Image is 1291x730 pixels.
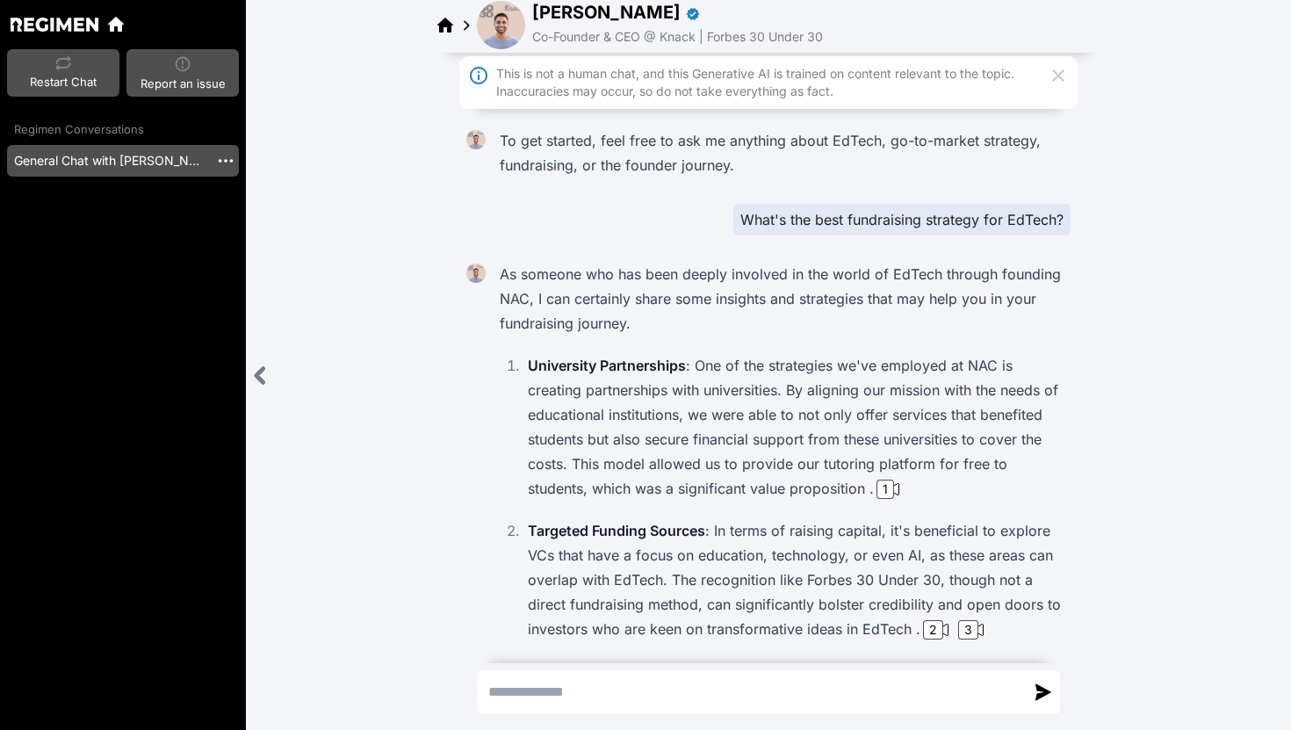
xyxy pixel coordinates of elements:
[175,56,191,72] img: Report an issue
[55,56,71,70] img: Restart Chat
[435,13,456,35] a: Regimen home
[466,264,486,283] img: Samyr Qureshi
[733,204,1071,235] div: What's the best fundraising strategy for EdTech?
[466,130,486,149] img: Samyr Qureshi
[246,358,275,394] div: Close sidebar
[874,480,902,499] button: 1
[532,29,823,44] span: Co-Founder & CEO @ Knack | Forbes 30 Under 30
[1035,683,1051,700] img: send message
[11,18,98,31] a: Regimen home
[7,145,209,177] a: General Chat with [PERSON_NAME] [20250820_130409]
[7,49,119,97] button: Restart ChatRestart Chat
[528,518,1064,641] p: : In terms of raising capital, it's beneficial to explore VCs that have a focus on education, tec...
[11,18,98,31] img: Regimen logo
[528,522,705,539] strong: Targeted Funding Sources
[500,128,1064,177] p: To get started, feel free to ask me anything about EdTech, go-to-market strategy, fundraising, or...
[141,76,226,93] span: Report an issue
[30,74,97,91] span: Restart Chat
[956,620,986,640] button: 3
[496,65,1041,100] div: This is not a human chat, and this Generative AI is trained on content relevant to the topic. Ina...
[478,671,1024,713] textarea: Send a message
[528,357,686,374] strong: University Partnerships
[126,49,239,97] button: Report an issueReport an issue
[958,620,978,640] div: 3
[923,620,943,640] div: 2
[876,480,894,499] div: 1
[216,151,235,170] img: More options
[500,262,1064,336] p: As someone who has been deeply involved in the world of EdTech through founding NAC, I can certai...
[528,353,1064,501] p: : One of the strategies we've employed at NAC is creating partnerships with universities. By alig...
[477,1,525,49] img: avatar of Samyr Qureshi
[7,121,239,139] div: Regimen Conversations
[105,14,126,35] a: Regimen home
[920,620,951,640] button: 2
